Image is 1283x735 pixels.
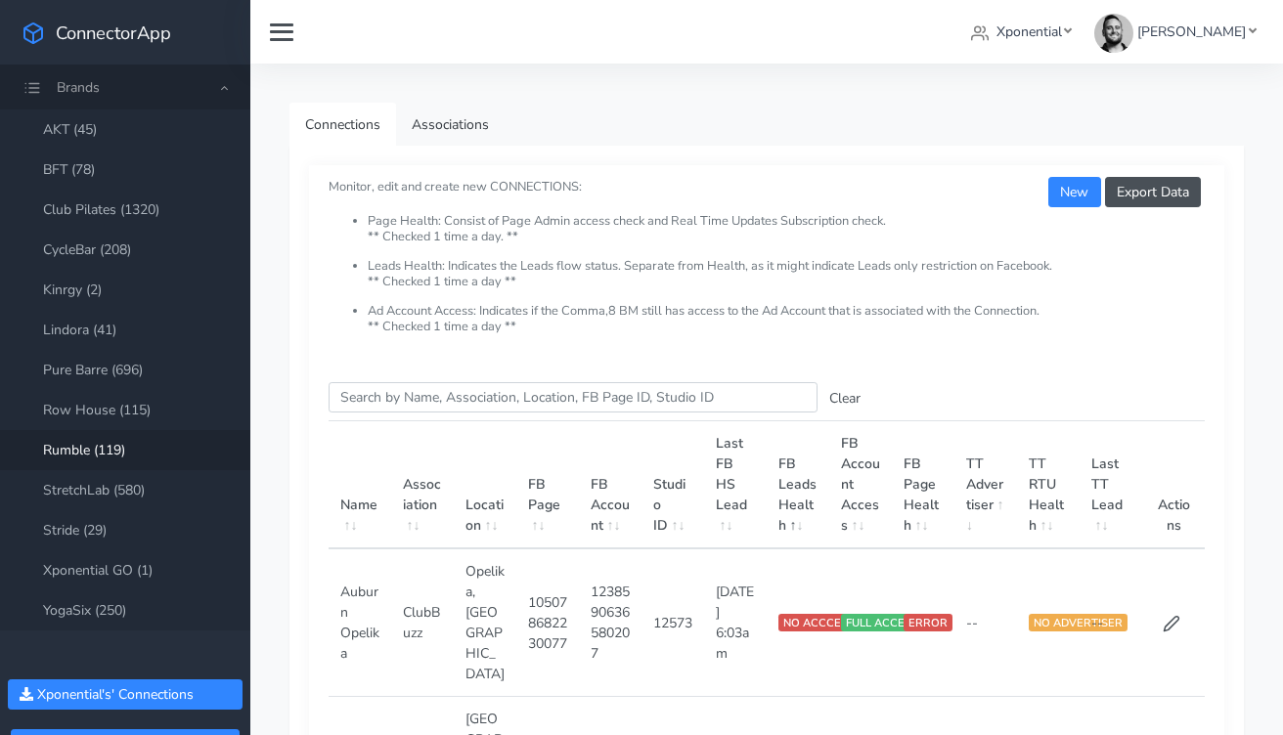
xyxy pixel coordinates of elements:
[1080,421,1142,549] th: Last TT Lead
[954,421,1017,549] th: TT Advertiser
[8,679,243,710] button: Xponential's' Connections
[829,421,892,549] th: FB Account Access
[516,548,579,697] td: 105078682230077
[391,548,454,697] td: ClubBuzz
[818,383,872,413] button: Clear
[904,614,952,631] span: ERROR
[996,22,1062,41] span: Xponential
[1048,177,1100,207] button: New
[704,421,767,549] th: Last FB HS Lead
[579,548,641,697] td: 1238590636580207
[1105,177,1201,207] button: Export Data
[368,304,1205,334] li: Ad Account Access: Indicates if the Comma,8 BM still has access to the Ad Account that is associa...
[329,548,391,697] td: Auburn Opelika
[892,421,954,549] th: FB Page Health
[963,14,1080,50] a: Xponential
[704,548,767,697] td: [DATE] 6:03am
[1080,548,1142,697] td: --
[778,614,860,631] span: NO ACCCESS
[329,421,391,549] th: Name
[368,259,1205,304] li: Leads Health: Indicates the Leads flow status. Separate from Health, as it might indicate Leads o...
[1142,421,1205,549] th: Actions
[516,421,579,549] th: FB Page
[1017,421,1080,549] th: TT RTU Health
[56,21,171,45] span: ConnectorApp
[396,103,505,147] a: Associations
[289,103,396,147] a: Connections
[329,382,818,412] input: enter text you want to search
[1094,14,1133,53] img: James Carr
[368,214,1205,259] li: Page Health: Consist of Page Admin access check and Real Time Updates Subscription check. ** Chec...
[641,421,704,549] th: Studio ID
[1086,14,1263,50] a: [PERSON_NAME]
[841,614,923,631] span: FULL ACCESS
[329,162,1205,334] small: Monitor, edit and create new CONNECTIONS:
[57,78,100,97] span: Brands
[641,548,704,697] td: 12573
[1137,22,1246,41] span: [PERSON_NAME]
[767,421,829,549] th: FB Leads Health
[579,421,641,549] th: FB Account
[454,421,516,549] th: Location
[1029,614,1128,631] span: NO ADVERTISER
[954,548,1017,697] td: --
[391,421,454,549] th: Association
[454,548,516,697] td: Opelika,[GEOGRAPHIC_DATA]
